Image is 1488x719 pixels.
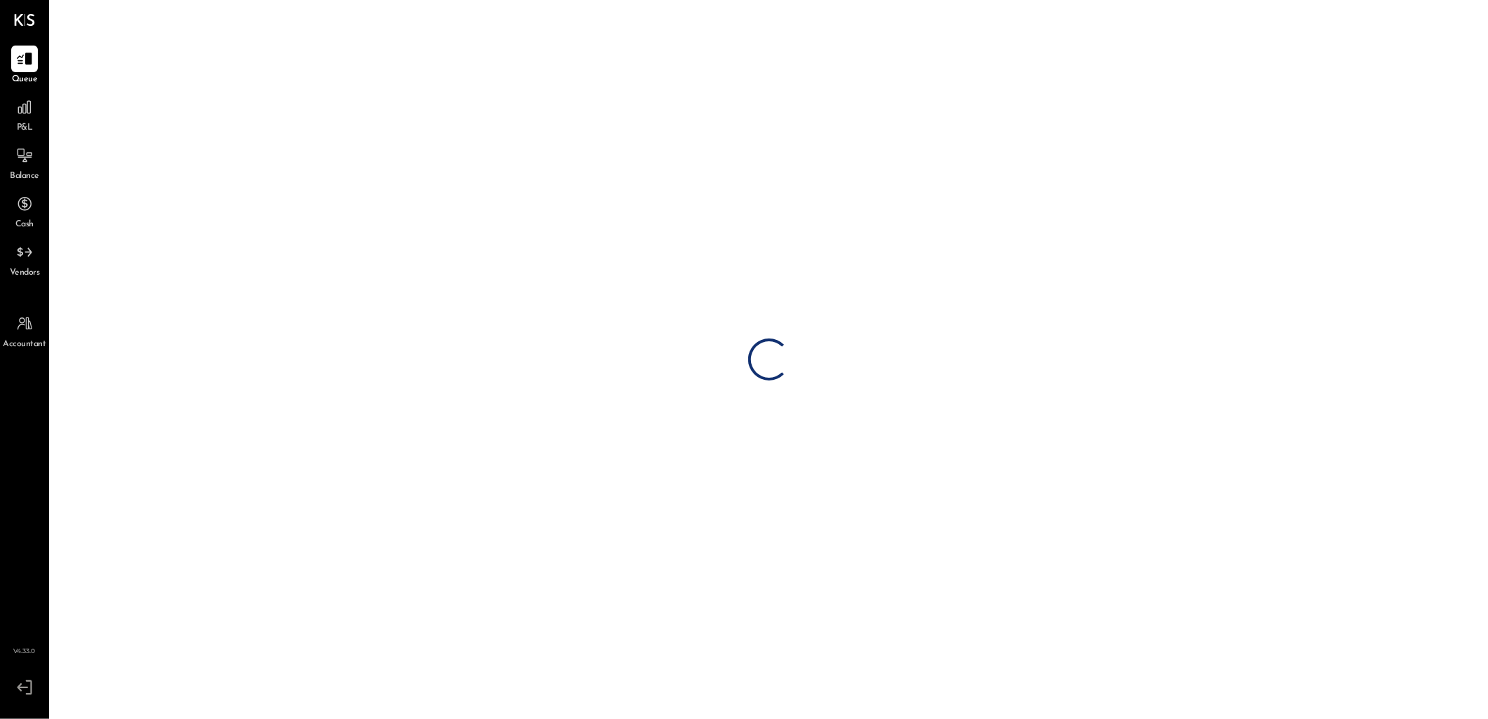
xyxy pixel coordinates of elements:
[17,122,33,135] span: P&L
[1,142,48,183] a: Balance
[4,338,46,351] span: Accountant
[1,191,48,231] a: Cash
[15,219,34,231] span: Cash
[10,170,39,183] span: Balance
[10,267,40,280] span: Vendors
[1,239,48,280] a: Vendors
[1,46,48,86] a: Queue
[1,310,48,351] a: Accountant
[12,74,38,86] span: Queue
[1,94,48,135] a: P&L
